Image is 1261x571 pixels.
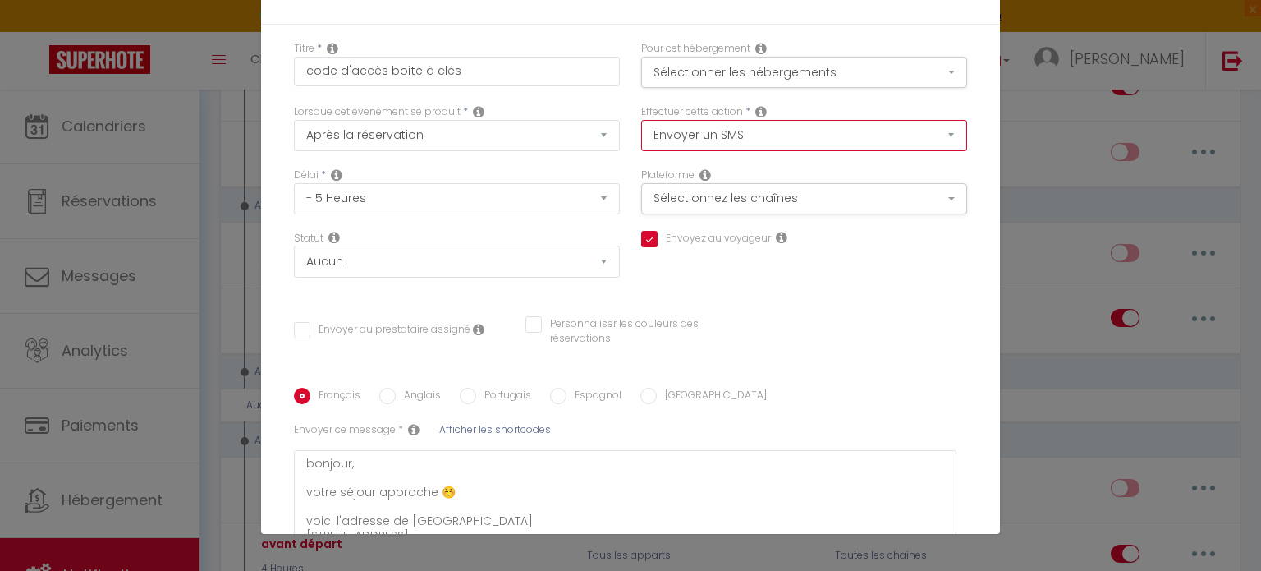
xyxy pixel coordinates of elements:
label: Envoyer ce message [294,422,396,438]
label: Lorsque cet événement se produit [294,104,461,120]
label: Plateforme [641,168,695,183]
i: This Rental [755,42,767,55]
label: Français [310,388,360,406]
label: Pour cet hébergement [641,41,750,57]
i: Sms [408,423,420,436]
label: Effectuer cette action [641,104,743,120]
label: Portugais [476,388,531,406]
span: Afficher les shortcodes [439,422,551,436]
button: Sélectionnez les chaînes [641,183,967,214]
i: Action Time [331,168,342,182]
i: Action Type [755,105,767,118]
label: Anglais [396,388,441,406]
i: Send to guest [776,231,787,244]
label: Titre [294,41,314,57]
label: [GEOGRAPHIC_DATA] [657,388,767,406]
i: Event Occur [473,105,484,118]
i: Action Channel [699,168,711,182]
label: Délai [294,168,319,183]
button: Sélectionner les hébergements [641,57,967,88]
i: Booking status [328,231,340,244]
label: Statut [294,231,323,246]
button: Ouvrir le widget de chat LiveChat [13,7,62,56]
i: Envoyer au prestataire si il est assigné [473,323,484,336]
label: Espagnol [566,388,621,406]
i: Title [327,42,338,55]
